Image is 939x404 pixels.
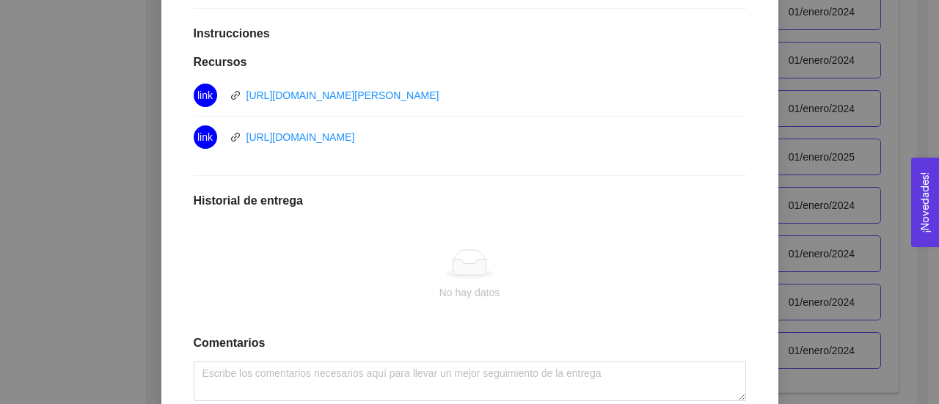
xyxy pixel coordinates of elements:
[194,336,746,350] h1: Comentarios
[230,132,241,142] span: link
[194,26,746,41] h1: Instrucciones
[197,84,213,107] span: link
[194,194,746,208] h1: Historial de entrega
[205,284,734,301] div: No hay datos
[246,89,439,101] a: [URL][DOMAIN_NAME][PERSON_NAME]
[246,131,355,143] a: [URL][DOMAIN_NAME]
[230,90,241,100] span: link
[197,125,213,149] span: link
[194,55,746,70] h1: Recursos
[911,158,939,247] button: Open Feedback Widget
